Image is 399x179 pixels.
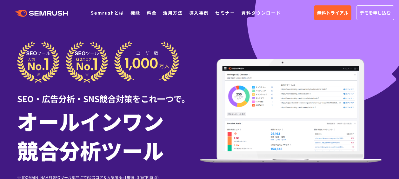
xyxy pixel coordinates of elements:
[17,83,200,105] div: SEO・広告分析・SNS競合対策をこれ一つで。
[215,10,235,16] a: セミナー
[147,10,156,16] a: 料金
[241,10,281,16] a: 資料ダウンロード
[17,106,200,165] h1: オールインワン 競合分析ツール
[130,10,140,16] a: 機能
[163,10,183,16] a: 活用方法
[91,10,124,16] a: Semrushとは
[314,5,351,20] a: 無料トライアル
[317,9,348,16] span: 無料トライアル
[356,5,394,20] a: デモを申し込む
[360,9,391,16] span: デモを申し込む
[189,10,209,16] a: 導入事例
